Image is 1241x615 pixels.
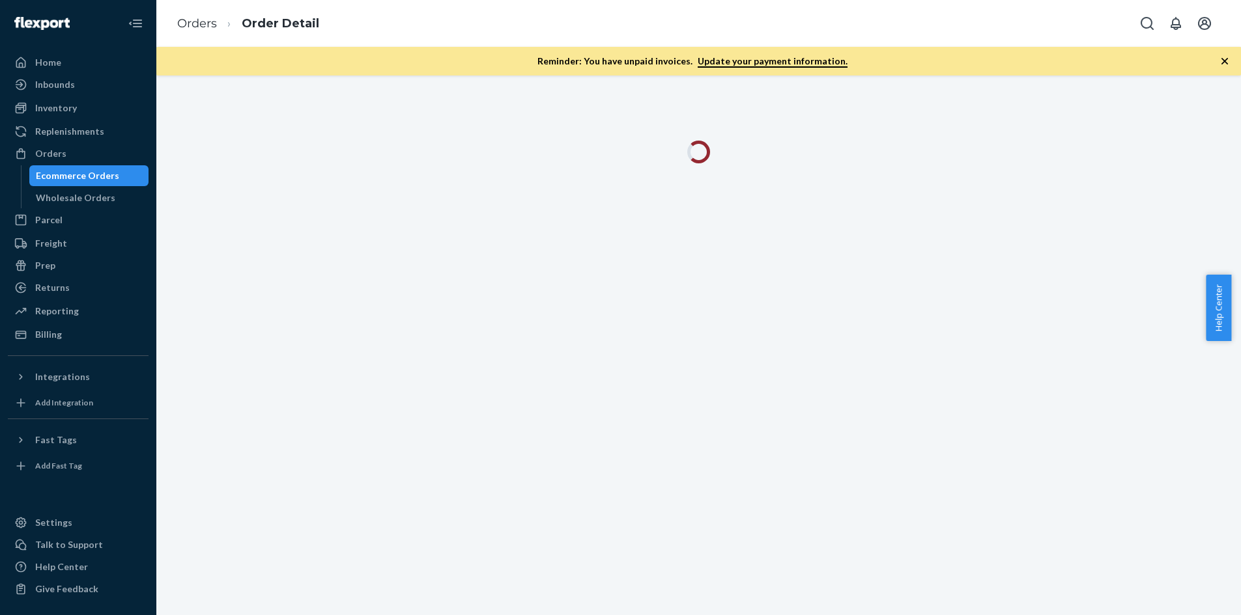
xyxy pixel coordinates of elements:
button: Integrations [8,366,149,387]
div: Home [35,56,61,69]
a: Wholesale Orders [29,187,149,208]
a: Update your payment information. [698,55,848,68]
button: Open account menu [1191,10,1218,36]
button: Talk to Support [8,534,149,555]
div: Orders [35,147,66,160]
div: Returns [35,281,70,294]
div: Integrations [35,370,90,383]
a: Add Fast Tag [8,456,149,476]
a: Orders [177,16,217,31]
button: Open notifications [1163,10,1189,36]
div: Settings [35,516,72,529]
a: Reporting [8,301,149,321]
a: Prep [8,255,149,276]
a: Billing [8,324,149,345]
div: Ecommerce Orders [36,169,119,182]
a: Ecommerce Orders [29,165,149,186]
a: Order Detail [242,16,319,31]
button: Close Navigation [122,10,149,36]
div: Add Fast Tag [35,460,82,471]
div: Replenishments [35,125,104,138]
div: Help Center [35,560,88,573]
button: Help Center [1206,275,1231,341]
a: Replenishments [8,121,149,142]
div: Wholesale Orders [36,191,115,204]
a: Help Center [8,556,149,577]
div: Talk to Support [35,538,103,551]
div: Inbounds [35,78,75,91]
div: Give Feedback [35,582,98,595]
div: Fast Tags [35,433,77,446]
a: Orders [8,143,149,164]
div: Billing [35,328,62,341]
div: Add Integration [35,397,93,408]
p: Reminder: You have unpaid invoices. [537,55,848,68]
a: Parcel [8,210,149,230]
button: Fast Tags [8,430,149,450]
a: Inbounds [8,74,149,95]
a: Freight [8,233,149,254]
a: Inventory [8,98,149,118]
div: Prep [35,259,55,272]
a: Returns [8,277,149,298]
div: Parcel [35,213,63,226]
a: Settings [8,512,149,533]
button: Give Feedback [8,579,149,599]
ol: breadcrumbs [167,5,330,43]
div: Reporting [35,305,79,318]
a: Home [8,52,149,73]
a: Add Integration [8,392,149,413]
button: Open Search Box [1134,10,1160,36]
div: Freight [35,237,67,250]
div: Inventory [35,102,77,115]
img: Flexport logo [14,17,70,30]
